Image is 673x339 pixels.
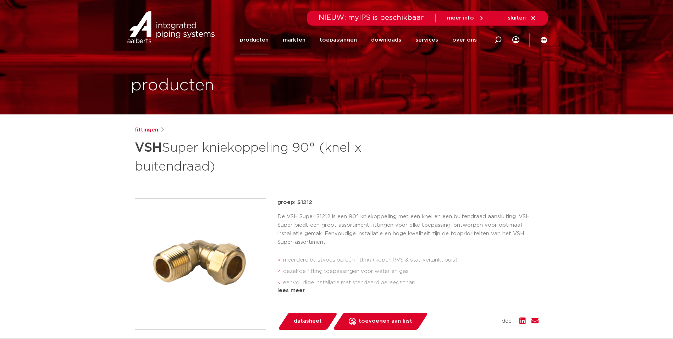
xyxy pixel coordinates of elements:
a: meer info [447,15,485,21]
div: lees meer [277,286,539,295]
span: meer info [447,15,474,21]
li: meerdere buistypes op één fitting (koper, RVS & staalverzinkt buis) [283,254,539,266]
a: sluiten [508,15,536,21]
span: NIEUW: myIPS is beschikbaar [319,14,424,21]
span: datasheet [294,316,322,327]
a: toepassingen [320,26,357,54]
a: services [415,26,438,54]
a: downloads [371,26,401,54]
p: groep: S1212 [277,198,539,207]
h1: Super kniekoppeling 90° (knel x buitendraad) [135,137,401,176]
li: dezelfde fitting toepassingen voor water en gas [283,266,539,277]
span: sluiten [508,15,526,21]
div: my IPS [512,26,519,54]
p: De VSH Super S1212 is een 90° kniekoppeling met een knel en een buitendraad aansluiting. VSH Supe... [277,212,539,247]
a: fittingen [135,126,158,134]
img: Product Image for VSH Super kniekoppeling 90° (knel x buitendraad) [135,199,266,329]
span: toevoegen aan lijst [359,316,412,327]
a: datasheet [277,313,338,330]
a: over ons [452,26,477,54]
nav: Menu [240,26,477,54]
strong: VSH [135,141,162,154]
h1: producten [131,74,214,97]
span: deel: [502,317,514,325]
li: eenvoudige installatie met standaard gereedschap [283,277,539,289]
a: producten [240,26,269,54]
a: markten [283,26,305,54]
